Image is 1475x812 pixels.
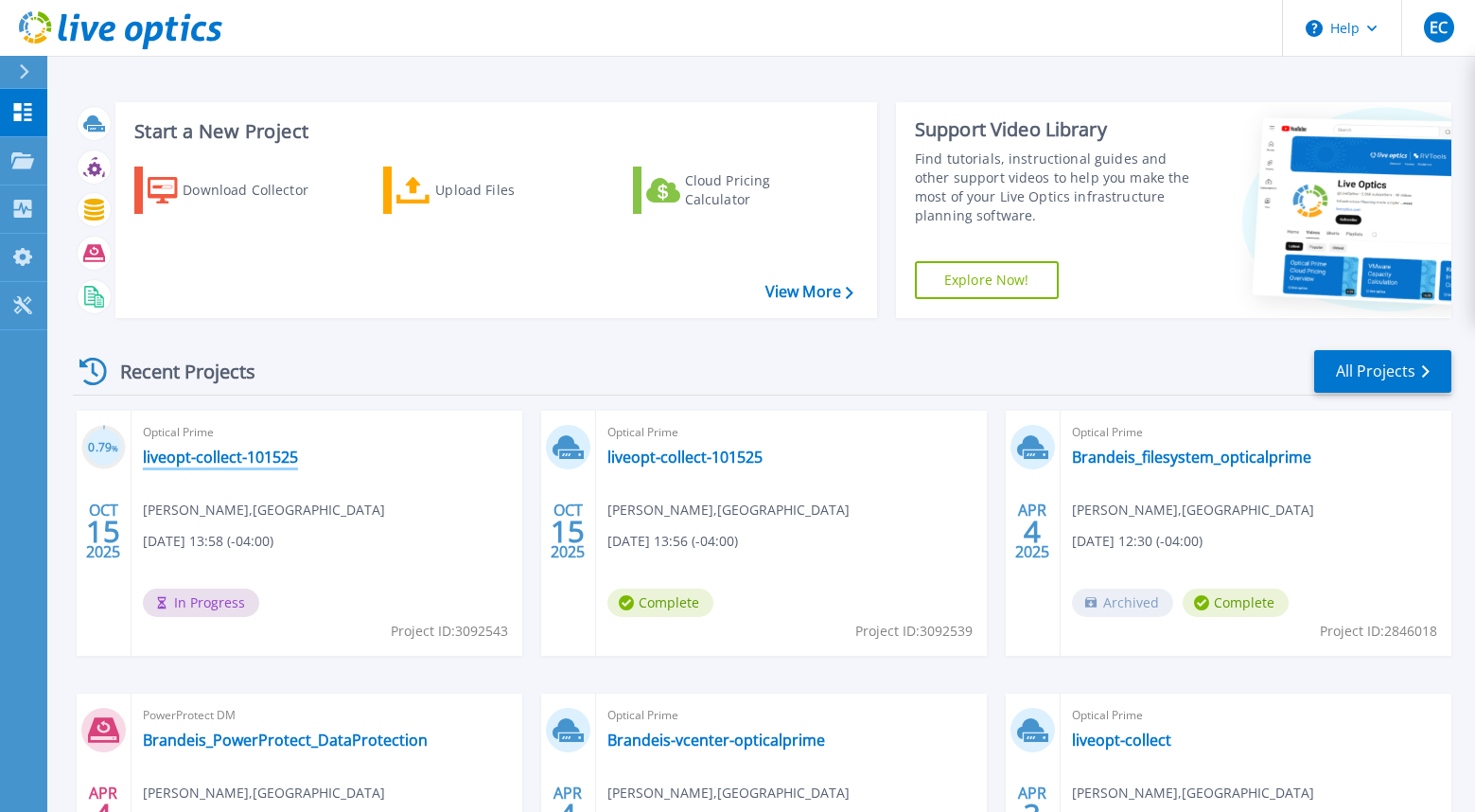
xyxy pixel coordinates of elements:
[143,731,428,750] a: Brandeis_PowerProtect_DataProtection
[134,167,345,214] a: Download Collector
[143,589,259,617] span: In Progress
[1072,500,1314,521] span: [PERSON_NAME] , [GEOGRAPHIC_DATA]
[551,523,585,539] span: 15
[607,448,763,467] a: liveopt-collect-101525
[915,150,1194,225] div: Find tutorials, instructional guides and other support videos to help you make the most of your L...
[435,171,587,209] div: Upload Files
[550,497,586,566] div: OCT 2025
[73,348,281,395] div: Recent Projects
[1314,350,1451,393] a: All Projects
[1072,783,1314,803] span: [PERSON_NAME] , [GEOGRAPHIC_DATA]
[112,443,118,453] span: %
[607,783,850,803] span: [PERSON_NAME] , [GEOGRAPHIC_DATA]
[134,121,852,142] h3: Start a New Project
[607,589,713,617] span: Complete
[143,448,298,467] a: liveopt-collect-101525
[855,621,973,642] span: Project ID: 3092539
[143,500,385,521] span: [PERSON_NAME] , [GEOGRAPHIC_DATA]
[1014,497,1050,566] div: APR 2025
[86,523,120,539] span: 15
[1072,422,1440,443] span: Optical Prime
[685,171,836,209] div: Cloud Pricing Calculator
[383,167,594,214] a: Upload Files
[1072,531,1203,552] span: [DATE] 12:30 (-04:00)
[183,171,334,209] div: Download Collector
[1320,621,1437,642] span: Project ID: 2846018
[1072,731,1171,750] a: liveopt-collect
[1072,589,1173,617] span: Archived
[765,283,853,301] a: View More
[1024,523,1041,539] span: 4
[143,783,385,803] span: [PERSON_NAME] , [GEOGRAPHIC_DATA]
[1072,448,1311,467] a: Brandeis_filesystem_opticalprime
[81,437,126,459] h3: 0.79
[633,167,844,214] a: Cloud Pricing Calculator
[143,531,273,552] span: [DATE] 13:58 (-04:00)
[143,705,511,726] span: PowerProtect DM
[1072,705,1440,726] span: Optical Prime
[607,422,975,443] span: Optical Prime
[915,117,1194,142] div: Support Video Library
[1430,20,1448,35] span: EC
[85,497,121,566] div: OCT 2025
[915,261,1059,299] a: Explore Now!
[143,422,511,443] span: Optical Prime
[391,621,508,642] span: Project ID: 3092543
[607,705,975,726] span: Optical Prime
[1183,589,1289,617] span: Complete
[607,531,738,552] span: [DATE] 13:56 (-04:00)
[607,731,825,750] a: Brandeis-vcenter-opticalprime
[607,500,850,521] span: [PERSON_NAME] , [GEOGRAPHIC_DATA]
